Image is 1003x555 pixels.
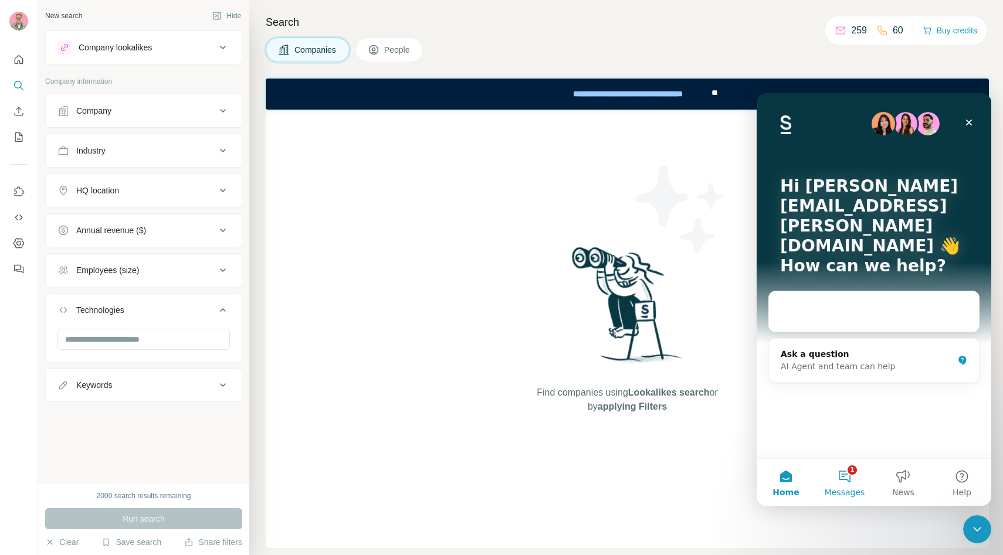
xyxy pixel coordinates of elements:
button: My lists [9,127,28,148]
button: Company [46,97,242,125]
button: Buy credits [923,22,977,39]
div: Company lookalikes [79,42,152,53]
iframe: Intercom live chat [963,515,991,543]
div: Technologies [76,304,124,316]
button: Feedback [9,258,28,280]
img: Avatar [9,12,28,30]
span: applying Filters [598,401,667,411]
button: Enrich CSV [9,101,28,122]
button: Clear [45,536,79,548]
p: Company information [45,76,242,87]
div: 2000 search results remaining [97,491,191,501]
button: Employees (size) [46,256,242,284]
button: HQ location [46,176,242,205]
button: Save search [101,536,161,548]
div: New search [45,11,82,21]
button: Use Surfe API [9,207,28,228]
p: 259 [851,23,867,38]
span: People [384,44,411,56]
button: Dashboard [9,233,28,254]
button: Annual revenue ($) [46,216,242,244]
div: Industry [76,145,106,156]
button: Hide [204,7,249,25]
button: Use Surfe on LinkedIn [9,181,28,202]
button: Industry [46,137,242,165]
span: Lookalikes search [628,387,710,397]
div: Annual revenue ($) [76,224,146,236]
p: 60 [893,23,903,38]
span: Find companies using or by [533,386,721,414]
img: Surfe Illustration - Stars [628,156,733,262]
div: HQ location [76,185,119,196]
iframe: Intercom live chat [757,93,991,506]
div: Company [76,105,111,117]
div: Employees (size) [76,264,139,276]
h4: Search [266,14,989,30]
button: Technologies [46,296,242,329]
img: Surfe Illustration - Woman searching with binoculars [567,244,689,374]
button: Company lookalikes [46,33,242,62]
div: Keywords [76,379,112,391]
button: Keywords [46,371,242,399]
span: Companies [294,44,337,56]
button: Quick start [9,49,28,70]
button: Search [9,75,28,96]
button: Share filters [184,536,242,548]
iframe: Banner [266,79,989,110]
